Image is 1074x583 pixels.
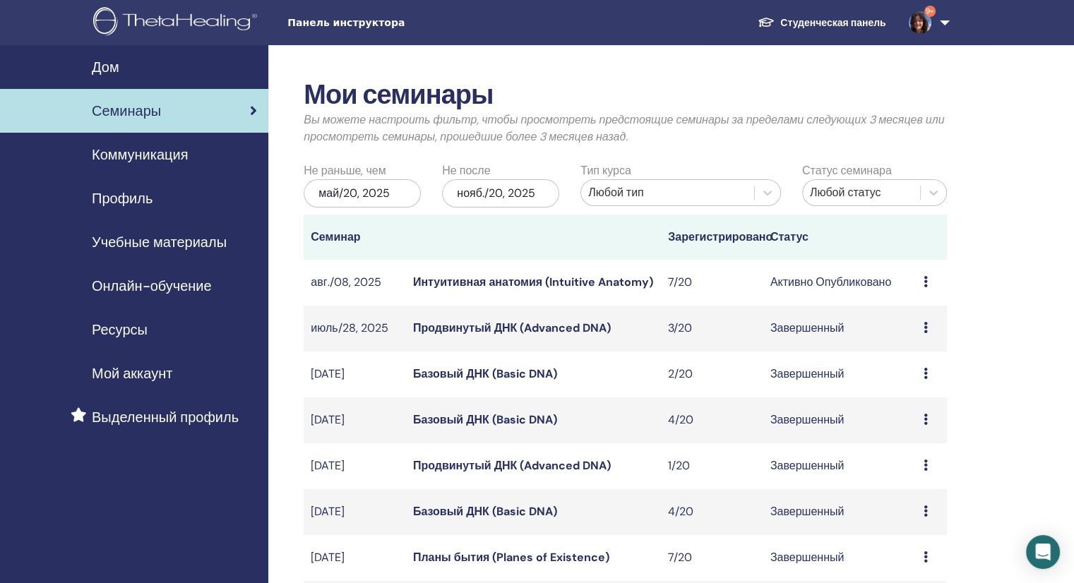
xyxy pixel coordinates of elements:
[442,162,490,179] label: Не после
[746,10,897,36] a: Студенческая панель
[92,275,212,296] span: Онлайн-обучение
[304,162,386,179] label: Не раньше, чем
[413,366,557,381] a: Базовый ДНК (Basic DNA)
[92,100,161,121] span: Семинары
[92,56,119,78] span: Дом
[802,162,892,179] label: Статус семинара
[661,443,763,489] td: 1/20
[304,351,406,397] td: [DATE]
[304,215,406,260] th: Семинар
[661,215,763,260] th: Зарегистрировано
[763,351,917,397] td: Завершенный
[304,179,421,208] div: май/20, 2025
[763,443,917,489] td: Завершенный
[304,306,406,351] td: июль/28, 2025
[304,260,406,306] td: авг./08, 2025
[413,550,609,565] a: Планы бытия (Planes of Existence)
[924,6,936,17] span: 9+
[661,260,763,306] td: 7/20
[763,306,917,351] td: Завершенный
[92,319,148,340] span: Ресурсы
[92,144,188,165] span: Коммуникация
[413,412,557,427] a: Базовый ДНК (Basic DNA)
[661,489,763,535] td: 4/20
[1026,535,1060,569] div: Open Intercom Messenger
[413,275,653,289] a: Интуитивная анатомия (Intuitive Anatomy)
[763,535,917,581] td: Завершенный
[304,443,406,489] td: [DATE]
[661,306,763,351] td: 3/20
[413,458,611,473] a: Продвинутый ДНК (Advanced DNA)
[661,535,763,581] td: 7/20
[93,7,262,39] img: logo.png
[304,489,406,535] td: [DATE]
[763,260,917,306] td: Активно Опубликовано
[763,489,917,535] td: Завершенный
[92,188,153,209] span: Профиль
[810,184,913,201] div: Любой статус
[92,363,172,384] span: Мой аккаунт
[580,162,631,179] label: Тип курса
[763,215,917,260] th: Статус
[661,351,763,397] td: 2/20
[304,535,406,581] td: [DATE]
[661,397,763,443] td: 4/20
[909,11,931,34] img: default.jpg
[304,397,406,443] td: [DATE]
[304,112,947,145] p: Вы можете настроить фильтр, чтобы просмотреть предстоящие семинары за пределами следующих 3 месяц...
[92,232,227,253] span: Учебные материалы
[442,179,559,208] div: нояб./20, 2025
[92,407,239,428] span: Выделенный профиль
[588,184,747,201] div: Любой тип
[413,320,611,335] a: Продвинутый ДНК (Advanced DNA)
[413,504,557,519] a: Базовый ДНК (Basic DNA)
[304,79,947,112] h2: Мои семинары
[287,16,499,30] span: Панель инструктора
[758,16,775,28] img: graduation-cap-white.svg
[763,397,917,443] td: Завершенный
